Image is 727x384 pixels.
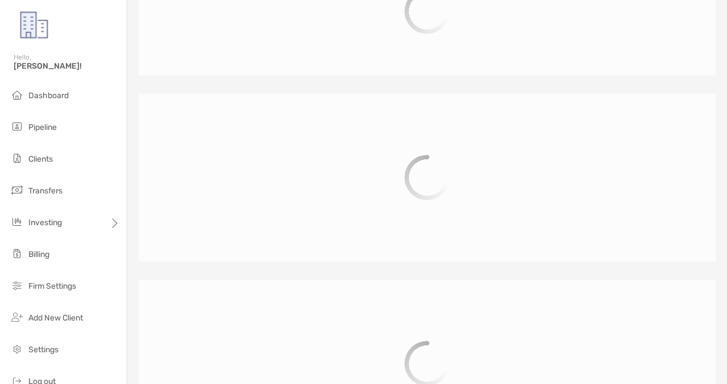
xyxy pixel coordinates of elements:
span: Settings [28,345,59,355]
span: Firm Settings [28,281,76,291]
span: Dashboard [28,91,69,100]
img: Zoe Logo [14,5,55,45]
img: clients icon [10,151,24,165]
span: Add New Client [28,313,83,323]
img: settings icon [10,342,24,356]
img: dashboard icon [10,88,24,102]
img: investing icon [10,215,24,229]
img: firm-settings icon [10,278,24,292]
img: add_new_client icon [10,310,24,324]
span: Billing [28,250,49,259]
span: Pipeline [28,123,57,132]
img: transfers icon [10,183,24,197]
img: pipeline icon [10,120,24,133]
span: Clients [28,154,53,164]
span: [PERSON_NAME]! [14,61,120,71]
span: Investing [28,218,62,227]
img: billing icon [10,247,24,260]
span: Transfers [28,186,62,196]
